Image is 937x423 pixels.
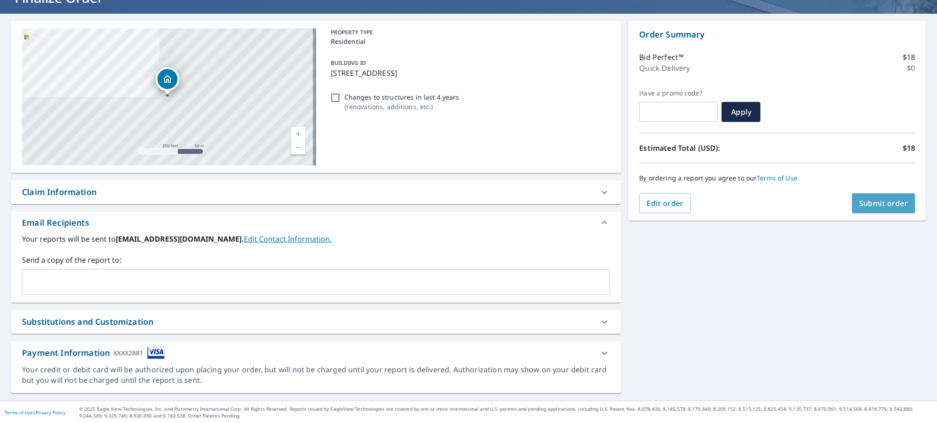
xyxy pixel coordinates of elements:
[291,127,305,141] a: Current Level 17, Zoom In
[331,59,366,67] p: BUILDING ID
[147,347,165,359] img: cardImage
[22,365,610,386] div: Your credit or debit card will be authorized upon placing your order, but will not be charged unt...
[639,63,690,74] p: Quick Delivery
[907,63,915,74] p: $0
[22,254,610,265] label: Send a copy of the report to:
[291,141,305,154] a: Current Level 17, Zoom Out
[757,174,797,182] a: Terms of Use
[79,406,932,419] p: © 2025 Eagle View Technologies, Inc. and Pictometry International Corp. All Rights Reserved. Repo...
[331,28,607,37] p: PROPERTY TYPE
[22,316,153,328] div: Substitutions and Customization
[113,347,143,359] div: XXXX2881
[11,310,621,333] div: Substitutions and Customization
[639,52,684,63] p: Bid Perfect™
[639,193,691,213] button: Edit order
[639,174,915,182] p: By ordering a report you agree to our
[11,211,621,233] div: Email Recipients
[345,102,459,111] p: ( renovations, additions, etc. )
[22,186,97,198] div: Claim Information
[331,68,607,79] p: [STREET_ADDRESS]
[639,28,915,41] p: Order Summary
[859,198,908,208] span: Submit order
[116,234,244,244] b: [EMAIL_ADDRESS][DOMAIN_NAME].
[36,409,65,416] a: Privacy Policy
[639,89,718,97] label: Have a promo code?
[722,102,760,122] button: Apply
[5,410,65,415] p: |
[244,234,332,244] a: EditContactInfo
[5,409,33,416] a: Terms of Use
[11,341,621,365] div: Payment InformationXXXX2881cardImage
[345,92,459,102] p: Changes to structures in last 4 years
[331,37,607,46] p: Residential
[646,198,684,208] span: Edit order
[729,107,753,117] span: Apply
[903,52,915,63] p: $18
[22,217,89,229] div: Email Recipients
[22,347,165,359] div: Payment Information
[156,67,179,95] div: Dropped pin, building 1, Residential property, 3009 Pebble Rd SE Carrollton, OH 44615
[903,143,915,153] p: $18
[639,143,777,153] p: Estimated Total (USD):
[22,233,610,244] label: Your reports will be sent to
[11,180,621,204] div: Claim Information
[852,193,915,213] button: Submit order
